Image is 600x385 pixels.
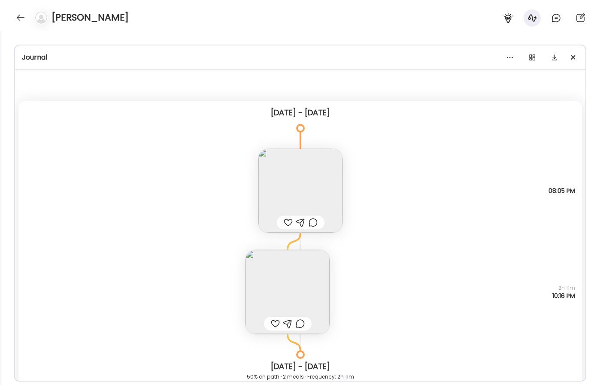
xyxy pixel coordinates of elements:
[258,149,342,233] img: images%2FN5hGqQEuZ5U81bgyoRenx4oFfDv2%2FoukfapRJNQgykgchj0Ht%2FbfhMA5IjcoLSUmGFU330_240
[25,108,575,118] div: [DATE] - [DATE]
[25,361,575,372] div: [DATE] - [DATE]
[52,11,129,24] h4: [PERSON_NAME]
[245,250,330,334] img: images%2FN5hGqQEuZ5U81bgyoRenx4oFfDv2%2F5NRM6RedGdbC3oMSGukZ%2FJI1mGpVGdbO6w0jgN02Q_240
[552,292,575,300] span: 10:16 PM
[552,284,575,292] span: 2h 11m
[548,187,575,195] span: 08:05 PM
[25,372,575,382] div: 50% on path · 2 meals · Frequency: 2h 11m
[22,52,579,63] div: Journal
[35,12,47,24] img: bg-avatar-default.svg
